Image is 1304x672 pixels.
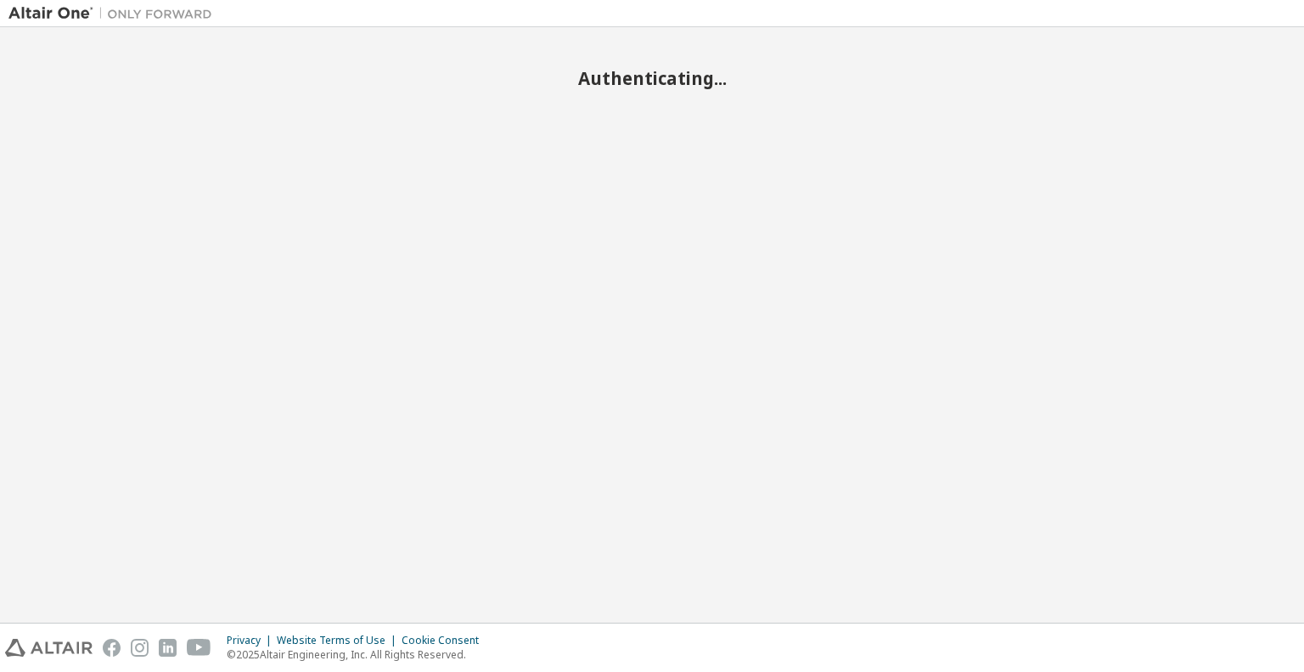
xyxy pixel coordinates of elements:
[159,639,177,657] img: linkedin.svg
[402,634,489,647] div: Cookie Consent
[103,639,121,657] img: facebook.svg
[131,639,149,657] img: instagram.svg
[227,647,489,662] p: © 2025 Altair Engineering, Inc. All Rights Reserved.
[277,634,402,647] div: Website Terms of Use
[227,634,277,647] div: Privacy
[187,639,211,657] img: youtube.svg
[5,639,93,657] img: altair_logo.svg
[8,5,221,22] img: Altair One
[8,67,1296,89] h2: Authenticating...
